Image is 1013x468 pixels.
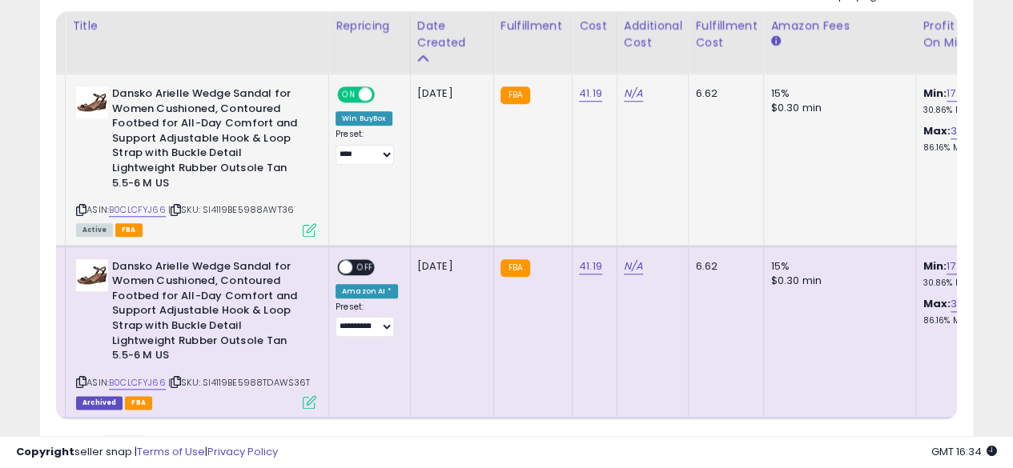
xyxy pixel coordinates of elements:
[947,86,971,102] a: 17.85
[336,129,398,165] div: Preset:
[923,296,951,311] b: Max:
[372,88,398,102] span: OFF
[770,101,903,115] div: $0.30 min
[417,259,481,274] div: [DATE]
[579,258,602,274] a: 41.19
[76,259,316,408] div: ASIN:
[770,18,909,34] div: Amazon Fees
[207,444,278,459] a: Privacy Policy
[579,18,610,34] div: Cost
[76,259,108,291] img: 31RV7T4PLZL._SL40_.jpg
[951,123,976,139] a: 36.21
[336,302,398,338] div: Preset:
[76,396,123,410] span: Listings that have been deleted from Seller Central
[931,444,997,459] span: 2025-08-12 16:34 GMT
[579,86,602,102] a: 41.19
[695,259,751,274] div: 6.62
[695,86,751,101] div: 6.62
[500,86,530,104] small: FBA
[770,34,780,49] small: Amazon Fees.
[137,444,205,459] a: Terms of Use
[624,86,643,102] a: N/A
[76,86,108,118] img: 31RV7T4PLZL._SL40_.jpg
[112,259,307,367] b: Dansko Arielle Wedge Sandal for Women Cushioned, Contoured Footbed for All-Day Comfort and Suppor...
[923,86,947,101] b: Min:
[624,258,643,274] a: N/A
[770,274,903,288] div: $0.30 min
[125,396,152,410] span: FBA
[500,18,565,34] div: Fulfillment
[336,284,398,298] div: Amazon AI *
[339,88,359,102] span: ON
[770,259,903,274] div: 15%
[109,203,166,217] a: B0CLCFYJ66
[770,86,903,101] div: 15%
[16,445,278,460] div: seller snap | |
[72,18,322,34] div: Title
[76,86,316,235] div: ASIN:
[947,258,971,274] a: 17.85
[417,18,487,51] div: Date Created
[336,111,392,126] div: Win BuyBox
[16,444,74,459] strong: Copyright
[695,18,757,51] div: Fulfillment Cost
[115,223,143,237] span: FBA
[923,123,951,138] b: Max:
[112,86,307,194] b: Dansko Arielle Wedge Sandal for Women Cushioned, Contoured Footbed for All-Day Comfort and Suppor...
[951,296,976,312] a: 36.21
[336,18,404,34] div: Repricing
[417,86,481,101] div: [DATE]
[168,203,294,216] span: | SKU: SI4119BE5988AWT36
[109,376,166,390] a: B0CLCFYJ66
[923,258,947,274] b: Min:
[352,260,378,274] span: OFF
[500,259,530,277] small: FBA
[76,223,113,237] span: All listings currently available for purchase on Amazon
[624,18,682,51] div: Additional Cost
[168,376,311,389] span: | SKU: SI4119BE5988TDAWS36T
